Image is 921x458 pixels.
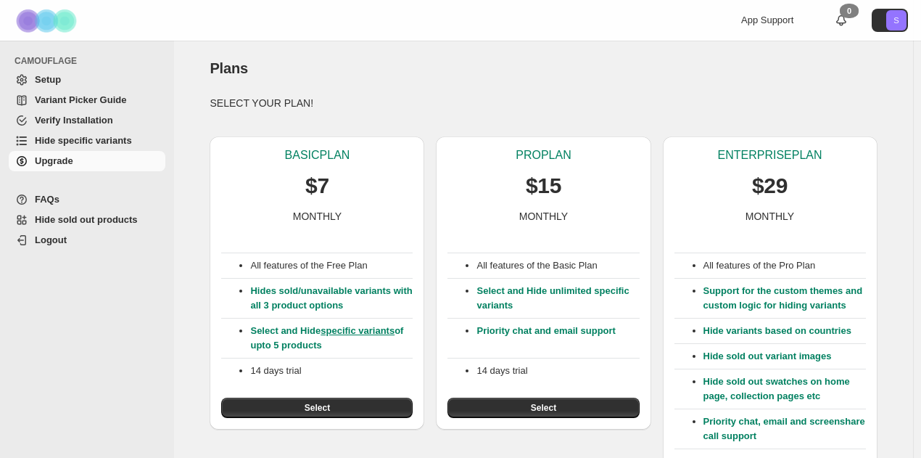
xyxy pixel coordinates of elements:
[305,171,329,200] p: $7
[35,214,138,225] span: Hide sold out products
[35,155,73,166] span: Upgrade
[886,10,906,30] span: Avatar with initials S
[15,55,167,67] span: CAMOUFLAGE
[35,115,113,126] span: Verify Installation
[35,94,126,105] span: Variant Picker Guide
[476,324,639,353] p: Priority chat and email support
[476,364,639,378] p: 14 days trial
[717,148,822,163] p: ENTERPRISE PLAN
[516,148,571,163] p: PRO PLAN
[285,148,350,163] p: BASIC PLAN
[9,230,165,250] a: Logout
[746,209,794,224] p: MONTHLY
[703,349,866,364] p: Hide sold out variant images
[9,110,165,131] a: Verify Installation
[519,209,568,224] p: MONTHLY
[35,194,59,205] span: FAQs
[703,375,866,404] p: Hide sold out swatches on home page, collection pages etc
[210,96,877,110] p: SELECT YOUR PLAN!
[250,324,413,353] p: Select and Hide of upto 5 products
[752,171,788,200] p: $29
[840,4,859,18] div: 0
[9,90,165,110] a: Variant Picker Guide
[741,15,793,25] span: App Support
[703,324,866,338] p: Hide variants based on countries
[9,131,165,151] a: Hide specific variants
[893,16,899,25] text: S
[447,398,639,418] button: Select
[526,171,561,200] p: $15
[321,325,395,336] a: specific variants
[9,70,165,90] a: Setup
[703,414,866,443] p: Priority chat, email and screenshare call support
[293,209,342,224] p: MONTHLY
[872,9,908,32] button: Avatar with initials S
[35,74,61,85] span: Setup
[531,402,556,414] span: Select
[9,151,165,171] a: Upgrade
[250,258,413,273] p: All features of the Free Plan
[703,284,866,313] p: Support for the custom themes and custom logic for hiding variants
[703,258,866,273] p: All features of the Pro Plan
[210,60,247,76] span: Plans
[476,284,639,313] p: Select and Hide unlimited specific variants
[12,1,84,41] img: Camouflage
[221,398,413,418] button: Select
[305,402,330,414] span: Select
[250,284,413,313] p: Hides sold/unavailable variants with all 3 product options
[250,364,413,378] p: 14 days trial
[9,210,165,230] a: Hide sold out products
[834,13,848,28] a: 0
[35,135,132,146] span: Hide specific variants
[9,189,165,210] a: FAQs
[476,258,639,273] p: All features of the Basic Plan
[35,234,67,245] span: Logout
